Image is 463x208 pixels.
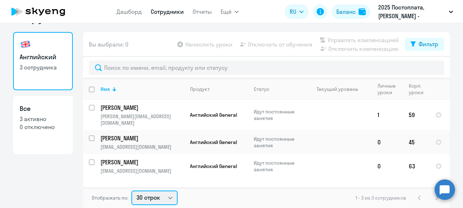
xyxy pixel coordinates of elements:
[336,7,356,16] div: Баланс
[403,154,430,178] td: 63
[375,3,457,20] button: 2025 Постоплата, [PERSON_NAME] - Технониколь-Строительные Системы, ТЕХНОНИКОЛЬ-СТРОИТЕЛЬНЫЕ СИСТЕ...
[20,39,31,50] img: english
[190,86,210,92] div: Продукт
[100,158,184,166] a: [PERSON_NAME]
[92,195,128,201] span: Отображать по:
[356,195,406,201] span: 1 - 3 из 3 сотрудников
[310,86,371,92] div: Текущий уровень
[377,83,403,96] div: Личные уроки
[100,86,184,92] div: Имя
[13,32,73,90] a: Английский3 сотрудника
[290,7,296,16] span: RU
[190,112,237,118] span: Английский General
[100,134,184,142] a: [PERSON_NAME]
[221,4,239,19] button: Ещё
[100,144,184,150] p: [EMAIL_ADDRESS][DOMAIN_NAME]
[285,4,309,19] button: RU
[190,139,237,145] span: Английский General
[372,130,403,154] td: 0
[20,115,66,123] p: 3 активно
[20,52,66,62] h3: Английский
[100,134,183,142] p: [PERSON_NAME]
[190,86,248,92] div: Продукт
[20,63,66,71] p: 3 сотрудника
[378,3,446,20] p: 2025 Постоплата, [PERSON_NAME] - Технониколь-Строительные Системы, ТЕХНОНИКОЛЬ-СТРОИТЕЛЬНЫЕ СИСТЕ...
[190,163,237,169] span: Английский General
[116,8,142,15] a: Дашборд
[151,8,184,15] a: Сотрудники
[372,100,403,130] td: 1
[403,130,430,154] td: 45
[221,7,231,16] span: Ещё
[100,158,183,166] p: [PERSON_NAME]
[100,86,110,92] div: Имя
[89,40,128,49] span: Вы выбрали: 0
[100,104,184,112] a: [PERSON_NAME]
[20,123,66,131] p: 0 отключено
[409,83,429,96] div: Корп. уроки
[377,83,396,96] div: Личные уроки
[359,8,366,15] img: balance
[100,168,184,174] p: [EMAIL_ADDRESS][DOMAIN_NAME]
[317,86,358,92] div: Текущий уровень
[403,100,430,130] td: 59
[254,108,304,121] p: Идут постоянные занятия
[20,104,66,113] h3: Все
[254,86,304,92] div: Статус
[100,104,183,112] p: [PERSON_NAME]
[193,8,212,15] a: Отчеты
[372,154,403,178] td: 0
[332,4,370,19] button: Балансbalance
[405,38,444,51] button: Фильтр
[254,160,304,173] p: Идут постоянные занятия
[409,83,423,96] div: Корп. уроки
[89,60,444,75] input: Поиск по имени, email, продукту или статусу
[419,40,438,48] div: Фильтр
[100,113,184,126] p: [PERSON_NAME][EMAIL_ADDRESS][DOMAIN_NAME]
[254,136,304,149] p: Идут постоянные занятия
[13,96,73,154] a: Все3 активно0 отключено
[254,86,269,92] div: Статус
